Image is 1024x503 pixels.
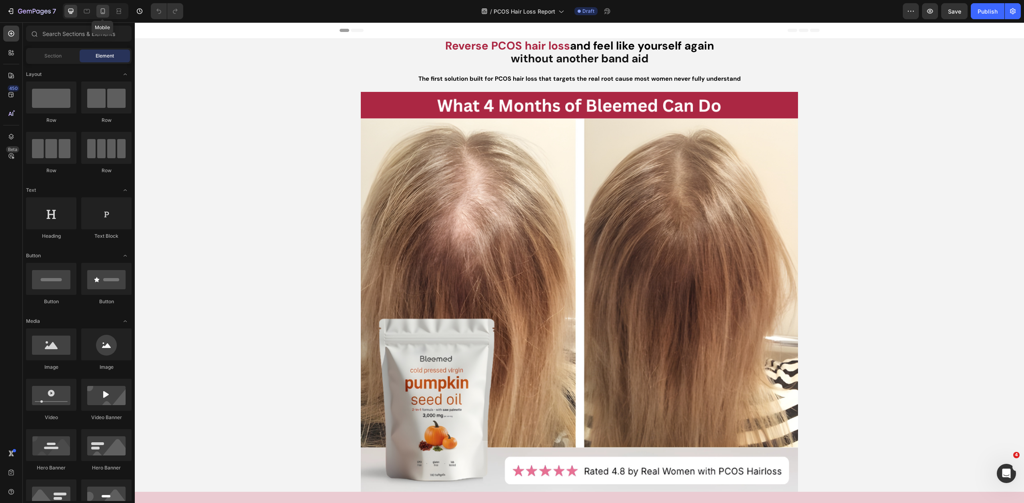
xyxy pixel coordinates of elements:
[26,187,36,194] span: Text
[96,52,114,60] span: Element
[119,315,132,328] span: Toggle open
[81,233,132,240] div: Text Block
[81,364,132,371] div: Image
[119,249,132,262] span: Toggle open
[26,167,76,174] div: Row
[582,8,594,15] span: Draft
[26,233,76,240] div: Heading
[26,117,76,124] div: Row
[997,464,1016,483] iframe: Intercom live chat
[81,167,132,174] div: Row
[8,85,19,91] div: 450
[119,68,132,81] span: Toggle open
[26,71,42,78] span: Layout
[941,3,968,19] button: Save
[178,70,712,469] img: gempages_583244777114305176-04f97057-1a70-4e85-8062-e389b07c4e11.png
[494,7,555,16] span: PCOS Hair Loss Report
[971,3,1004,19] button: Publish
[284,52,606,60] strong: The first solution built for PCOS hair loss that targets the real root cause most women never ful...
[52,6,56,16] p: 7
[26,364,76,371] div: Image
[81,298,132,305] div: Button
[376,29,514,44] strong: without another band aid
[81,117,132,124] div: Row
[81,414,132,421] div: Video Banner
[3,3,60,19] button: 7
[135,22,1024,503] iframe: Design area
[1013,452,1020,458] span: 4
[26,26,132,42] input: Search Sections & Elements
[6,146,19,153] div: Beta
[151,3,183,19] div: Undo/Redo
[948,8,961,15] span: Save
[26,414,76,421] div: Video
[26,464,76,471] div: Hero Banner
[26,318,40,325] span: Media
[26,252,41,259] span: Button
[978,7,998,16] div: Publish
[26,298,76,305] div: Button
[490,7,492,16] span: /
[44,52,62,60] span: Section
[81,464,132,471] div: Hero Banner
[119,184,132,197] span: Toggle open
